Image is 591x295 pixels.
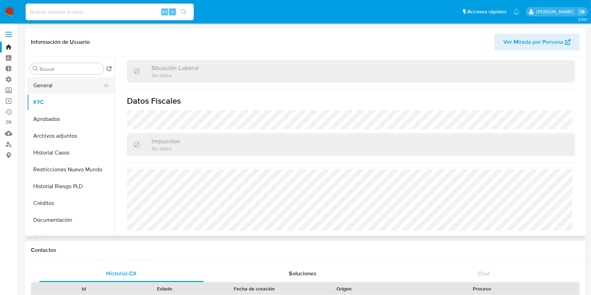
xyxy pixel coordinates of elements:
span: s [171,8,174,15]
p: Sin datos [151,72,198,78]
h3: Situación Laboral [151,64,198,72]
span: Ver Mirada por Persona [503,34,563,50]
span: Accesos rápidos [467,8,507,15]
button: search-icon [177,7,191,17]
div: Origen [308,285,380,292]
button: Historial Riesgo PLD [27,178,115,195]
h1: Información de Usuario [31,39,90,46]
h1: Datos Fiscales [127,96,575,106]
button: Documentación [27,212,115,228]
div: Estado [129,285,201,292]
span: Soluciones [289,269,317,277]
div: Fecha de creación [210,285,299,292]
button: KYC [27,94,115,111]
h3: Impuestos [151,137,180,145]
div: ImpuestosSin datos [127,133,575,156]
p: ludmila.lanatti@mercadolibre.com [536,8,576,15]
input: Buscar usuario o caso... [26,7,194,16]
p: Sin datos [151,145,180,152]
a: Salir [578,8,586,15]
span: Chat [478,269,490,277]
input: Buscar [40,66,101,72]
button: General [27,77,109,94]
button: Buscar [33,66,38,71]
button: Lista Interna [27,228,115,245]
div: Id [48,285,120,292]
button: Ver Mirada por Persona [494,34,580,50]
h1: Contactos [31,247,580,254]
button: Archivos adjuntos [27,128,115,144]
span: Historial CX [106,269,137,277]
div: Proceso [389,285,575,292]
a: Notificaciones [514,9,519,15]
button: Historial Casos [27,144,115,161]
div: Situación LaboralSin datos [127,60,575,83]
button: Aprobados [27,111,115,128]
span: Alt [162,8,168,15]
button: Volver al orden por defecto [106,66,112,74]
button: Créditos [27,195,115,212]
button: Restricciones Nuevo Mundo [27,161,115,178]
